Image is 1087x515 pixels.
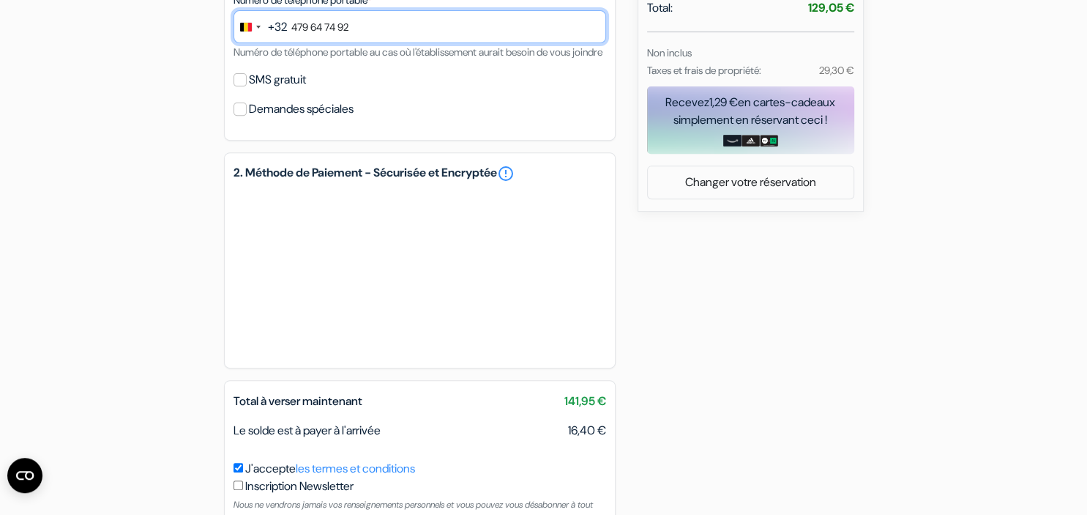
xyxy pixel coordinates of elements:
button: Ouvrir le widget CMP [7,458,42,493]
span: 1,29 € [709,95,738,110]
span: 16,40 € [568,422,606,440]
small: 29,30 € [818,64,853,77]
span: Total à verser maintenant [234,393,362,409]
h5: 2. Méthode de Paiement - Sécurisée et Encryptée [234,165,606,182]
button: Change country, selected Belgium (+32) [234,11,287,42]
a: les termes et conditions [296,461,415,476]
img: adidas-card.png [742,135,760,147]
img: uber-uber-eats-card.png [760,135,778,147]
label: SMS gratuit [249,70,306,90]
small: Numéro de téléphone portable au cas où l'établissement aurait besoin de vous joindre [234,45,602,59]
div: Recevez en cartes-cadeaux simplement en réservant ceci ! [647,94,854,129]
a: Changer votre réservation [648,168,853,196]
label: Inscription Newsletter [245,478,354,495]
small: Non inclus [647,46,692,59]
span: Le solde est à payer à l'arrivée [234,423,381,438]
span: 141,95 € [564,393,606,410]
label: Demandes spéciales [249,99,354,119]
iframe: Cadre de saisie sécurisé pour le paiement [231,185,609,359]
small: Taxes et frais de propriété: [647,64,761,77]
a: error_outline [497,165,515,182]
div: +32 [268,18,287,36]
img: amazon-card-no-text.png [723,135,742,147]
label: J'accepte [245,460,415,478]
input: 470 12 34 56 [234,10,606,43]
